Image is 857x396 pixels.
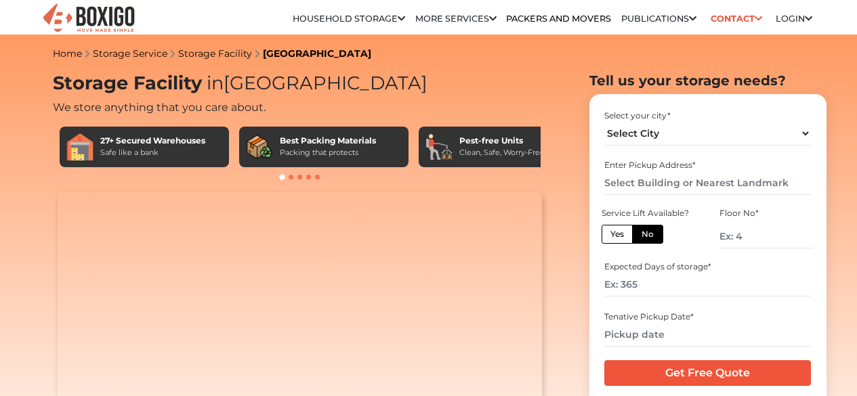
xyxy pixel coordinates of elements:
a: Login [776,14,812,24]
div: Best Packing Materials [280,135,376,147]
input: Ex: 365 [604,273,811,296]
img: Best Packing Materials [246,133,273,160]
span: in [207,72,224,94]
a: Contact [706,8,766,29]
div: Service Lift Available? [602,207,695,219]
img: Pest-free Units [425,133,453,160]
a: [GEOGRAPHIC_DATA] [263,47,371,60]
img: 27+ Secured Warehouses [66,133,93,160]
a: Publications [621,14,696,24]
div: Pest-free Units [459,135,545,147]
a: More services [415,14,497,24]
h1: Storage Facility [53,72,547,95]
div: Floor No [719,207,813,219]
label: Yes [602,225,633,244]
a: Storage Service [93,47,167,60]
div: Expected Days of storage [604,261,811,273]
a: Storage Facility [178,47,252,60]
div: Safe like a bank [100,147,205,158]
a: Household Storage [293,14,405,24]
div: Clean, Safe, Worry-Free [459,147,545,158]
img: Boxigo [41,2,136,35]
div: Packing that protects [280,147,376,158]
input: Pickup date [604,323,811,347]
div: Select your city [604,110,811,122]
div: 27+ Secured Warehouses [100,135,205,147]
input: Get Free Quote [604,360,811,386]
div: Tenative Pickup Date [604,311,811,323]
div: Enter Pickup Address [604,159,811,171]
a: Packers and Movers [506,14,611,24]
a: Home [53,47,82,60]
label: No [632,225,663,244]
input: Ex: 4 [719,225,813,248]
h2: Tell us your storage needs? [589,72,827,89]
span: [GEOGRAPHIC_DATA] [202,72,427,94]
input: Select Building or Nearest Landmark [604,171,811,195]
span: We store anything that you care about. [53,101,266,114]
